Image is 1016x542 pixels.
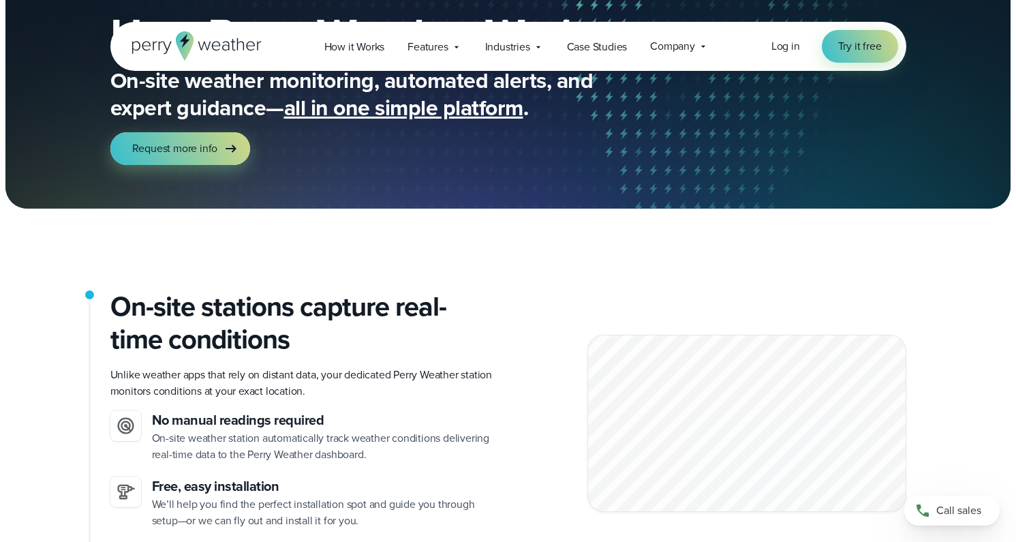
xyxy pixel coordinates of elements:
h3: Free, easy installation [152,477,497,496]
p: Unlike weather apps that rely on distant data, your dedicated Perry Weather station monitors cond... [110,367,497,400]
span: Try it free [838,38,882,55]
h1: How Perry Weather Works [110,12,702,56]
h3: No manual readings required [152,410,497,430]
span: Case Studies [567,39,628,55]
span: Call sales [936,502,981,519]
p: We’ll help you find the perfect installation spot and guide you through setup—or we can fly out a... [152,496,497,529]
span: all in one simple platform [284,91,523,124]
a: Case Studies [555,33,639,61]
a: Log in [771,38,800,55]
span: Company [650,38,695,55]
p: On-site weather station automatically track weather conditions delivering real-time data to the P... [152,430,497,463]
span: Industries [485,39,530,55]
span: How it Works [324,39,385,55]
a: Call sales [904,496,1000,526]
a: Request more info [110,132,251,165]
h2: On-site stations capture real-time conditions [110,290,497,356]
span: Features [407,39,448,55]
p: On-site weather monitoring, automated alerts, and expert guidance— . [110,67,656,121]
span: Request more info [132,140,218,157]
a: Try it free [822,30,898,63]
a: How it Works [313,33,397,61]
